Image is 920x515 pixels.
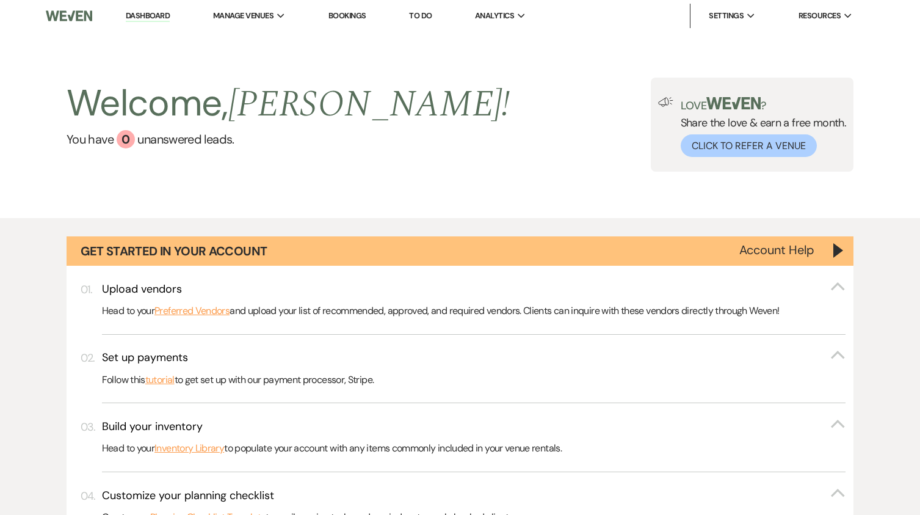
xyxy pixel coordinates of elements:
[102,419,203,434] h3: Build your inventory
[213,10,273,22] span: Manage Venues
[228,76,510,133] span: [PERSON_NAME] !
[328,10,366,21] a: Bookings
[102,419,846,434] button: Build your inventory
[102,488,846,503] button: Customize your planning checklist
[154,303,230,319] a: Preferred Vendors
[117,130,135,148] div: 0
[658,97,673,107] img: loud-speaker-illustration.svg
[102,488,274,503] h3: Customize your planning checklist
[102,282,182,297] h3: Upload vendors
[102,350,188,365] h3: Set up payments
[102,282,846,297] button: Upload vendors
[681,134,817,157] button: Click to Refer a Venue
[81,243,267,260] h1: Get Started in Your Account
[145,372,175,388] a: tutorial
[102,303,846,319] p: Head to your and upload your list of recommended, approved, and required vendors. Clients can inq...
[706,97,761,109] img: weven-logo-green.svg
[681,97,847,111] p: Love ?
[46,3,92,29] img: Weven Logo
[67,130,510,148] a: You have 0 unanswered leads.
[67,78,510,130] h2: Welcome,
[154,440,224,456] a: Inventory Library
[709,10,744,22] span: Settings
[799,10,841,22] span: Resources
[102,440,846,456] p: Head to your to populate your account with any items commonly included in your venue rentals.
[102,372,846,388] p: Follow this to get set up with our payment processor, Stripe.
[126,10,170,22] a: Dashboard
[102,350,846,365] button: Set up payments
[409,10,432,21] a: To Do
[673,97,847,157] div: Share the love & earn a free month.
[739,244,814,256] button: Account Help
[475,10,514,22] span: Analytics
